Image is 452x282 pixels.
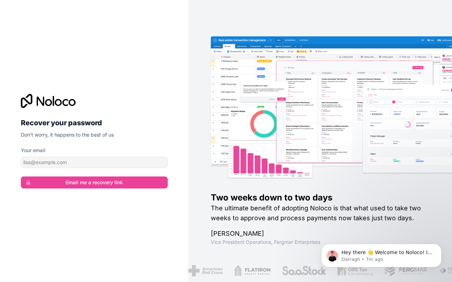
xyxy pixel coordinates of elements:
[21,157,168,168] input: email
[311,229,452,278] iframe: Intercom notifications message
[280,265,325,276] img: /assets/saastock-C6Zbiodz.png
[211,203,429,223] h2: The ultimate benefit of adopting Noloco is that what used to take two weeks to approve and proces...
[21,176,168,188] button: Email me a recovery link
[21,131,168,138] p: Don't worry, it happens to the best of us
[21,147,46,154] label: Your email
[211,229,429,239] h1: [PERSON_NAME]
[21,116,168,129] h2: Recover your password
[187,265,221,276] img: /assets/american-red-cross-BAupjrZR.png
[233,265,269,276] img: /assets/flatiron-C8eUkumj.png
[211,192,429,203] h1: Two weeks down to two days
[211,239,429,246] h1: Vice President Operations , Fergmar Enterprises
